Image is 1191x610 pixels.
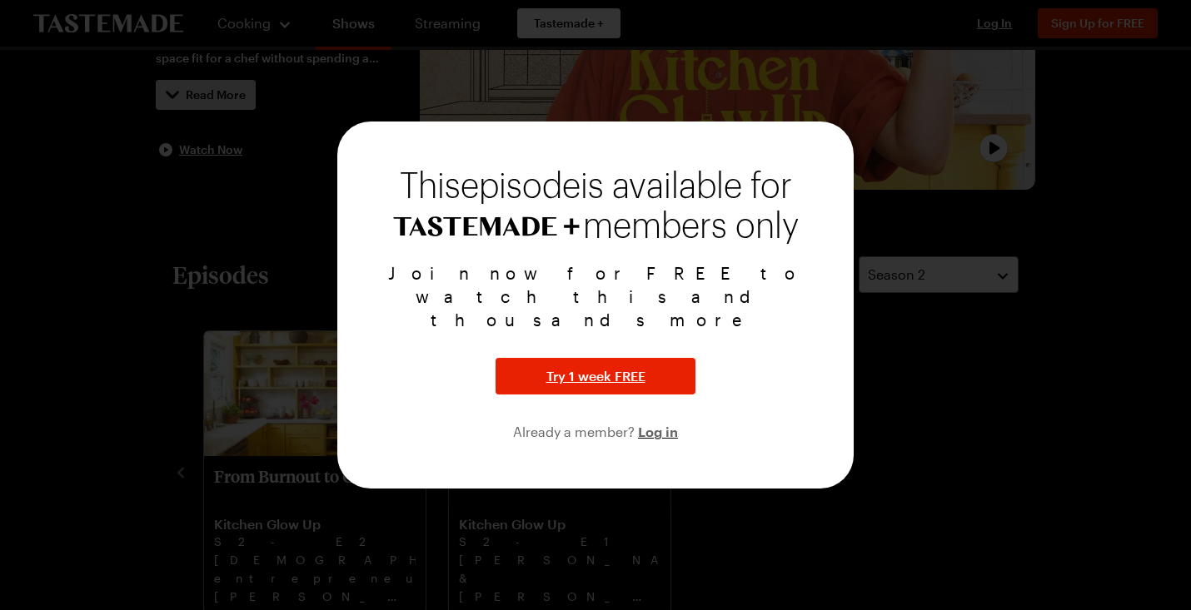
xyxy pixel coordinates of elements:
span: This episode is available for [400,170,792,203]
img: Tastemade+ [393,216,580,236]
button: Try 1 week FREE [496,358,695,394]
span: Try 1 week FREE [546,366,645,386]
span: members only [583,208,799,245]
button: Log in [638,421,678,441]
p: Join now for FREE to watch this and thousands more [357,261,834,331]
span: Already a member? [513,424,638,439]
